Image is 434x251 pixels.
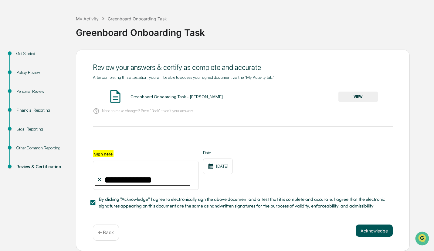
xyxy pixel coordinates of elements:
div: Greenboard Onboarding Task - [PERSON_NAME] [131,94,223,99]
div: Other Common Reporting [16,145,66,151]
div: We're available if you need us! [21,53,77,58]
span: Attestations [50,77,75,83]
div: [DATE] [203,159,233,174]
div: Review & Certification [16,164,66,170]
div: Policy Review [16,69,66,76]
div: 🗄️ [44,77,49,82]
div: Financial Reporting [16,107,66,113]
div: Review your answers & certify as complete and accurate [93,63,393,72]
p: Need to make changes? Press "Back" to edit your answers [102,109,193,113]
div: Personal Review [16,88,66,95]
div: Start new chat [21,47,100,53]
div: My Activity [76,16,99,21]
div: Get Started [16,51,66,57]
label: Sign here [93,150,114,157]
button: Start new chat [103,48,110,56]
button: Acknowledge [356,225,393,237]
div: Greenboard Onboarding Task [76,22,431,38]
a: 🖐️Preclearance [4,74,42,85]
span: Pylon [60,103,73,108]
button: VIEW [338,92,378,102]
span: After completing this attestation, you will be able to access your signed document via the "My Ac... [93,75,274,80]
span: Preclearance [12,77,39,83]
img: 1746055101610-c473b297-6a78-478c-a979-82029cc54cd1 [6,47,17,58]
span: By clicking "Acknowledge" I agree to electronically sign the above document and attest that it is... [99,196,388,210]
div: 🖐️ [6,77,11,82]
p: ← Back [98,230,114,235]
span: Data Lookup [12,88,38,94]
a: 🔎Data Lookup [4,86,41,97]
div: Greenboard Onboarding Task [108,16,167,21]
label: Date [203,150,233,155]
img: Document Icon [108,89,123,104]
div: Legal Reporting [16,126,66,132]
iframe: Open customer support [415,231,431,247]
a: Powered byPylon [43,103,73,108]
a: 🗄️Attestations [42,74,78,85]
input: Clear [16,28,100,34]
p: How can we help? [6,13,110,23]
div: 🔎 [6,89,11,94]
